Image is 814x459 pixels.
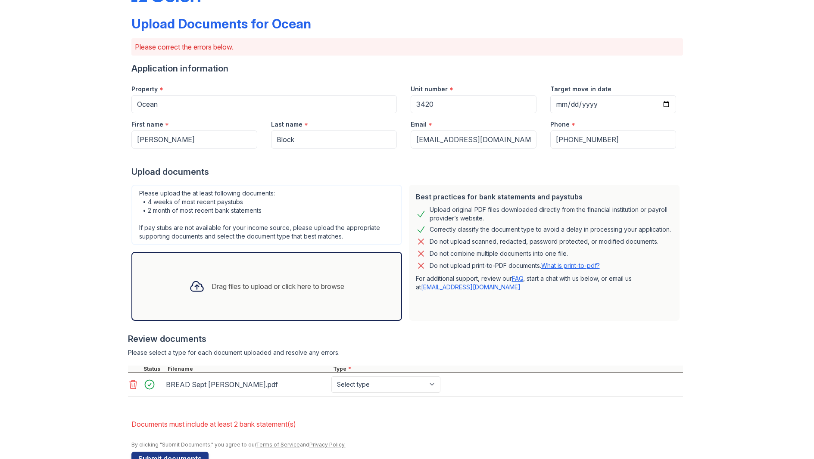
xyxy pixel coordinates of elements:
[430,261,600,270] p: Do not upload print-to-PDF documents.
[131,441,683,448] div: By clicking "Submit Documents," you agree to our and
[430,224,671,235] div: Correctly classify the document type to avoid a delay in processing your application.
[271,120,303,129] label: Last name
[309,441,346,448] a: Privacy Policy.
[212,281,344,292] div: Drag files to upload or click here to browse
[131,166,683,178] div: Upload documents
[135,42,680,52] p: Please correct the errors below.
[256,441,300,448] a: Terms of Service
[128,333,683,345] div: Review documents
[550,120,570,129] label: Phone
[430,205,673,223] div: Upload original PDF files downloaded directly from the financial institution or payroll provider’...
[131,85,158,93] label: Property
[430,236,658,247] div: Do not upload scanned, redacted, password protected, or modified documents.
[541,262,600,269] a: What is print-to-pdf?
[416,192,673,202] div: Best practices for bank statements and paystubs
[128,348,683,357] div: Please select a type for each document uploaded and resolve any errors.
[411,85,448,93] label: Unit number
[131,62,683,74] div: Application information
[331,366,683,372] div: Type
[550,85,611,93] label: Target move in date
[411,120,427,129] label: Email
[131,185,402,245] div: Please upload the at least following documents: • 4 weeks of most recent paystubs • 2 month of mo...
[512,275,523,282] a: FAQ
[421,283,521,291] a: [EMAIL_ADDRESS][DOMAIN_NAME]
[166,378,328,391] div: BREAD Sept [PERSON_NAME].pdf
[430,248,568,259] div: Do not combine multiple documents into one file.
[131,120,163,129] label: First name
[131,416,683,433] li: Documents must include at least 2 bank statement(s)
[131,16,311,31] div: Upload Documents for Ocean
[166,366,331,372] div: Filename
[142,366,166,372] div: Status
[416,274,673,292] p: For additional support, review our , start a chat with us below, or email us at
